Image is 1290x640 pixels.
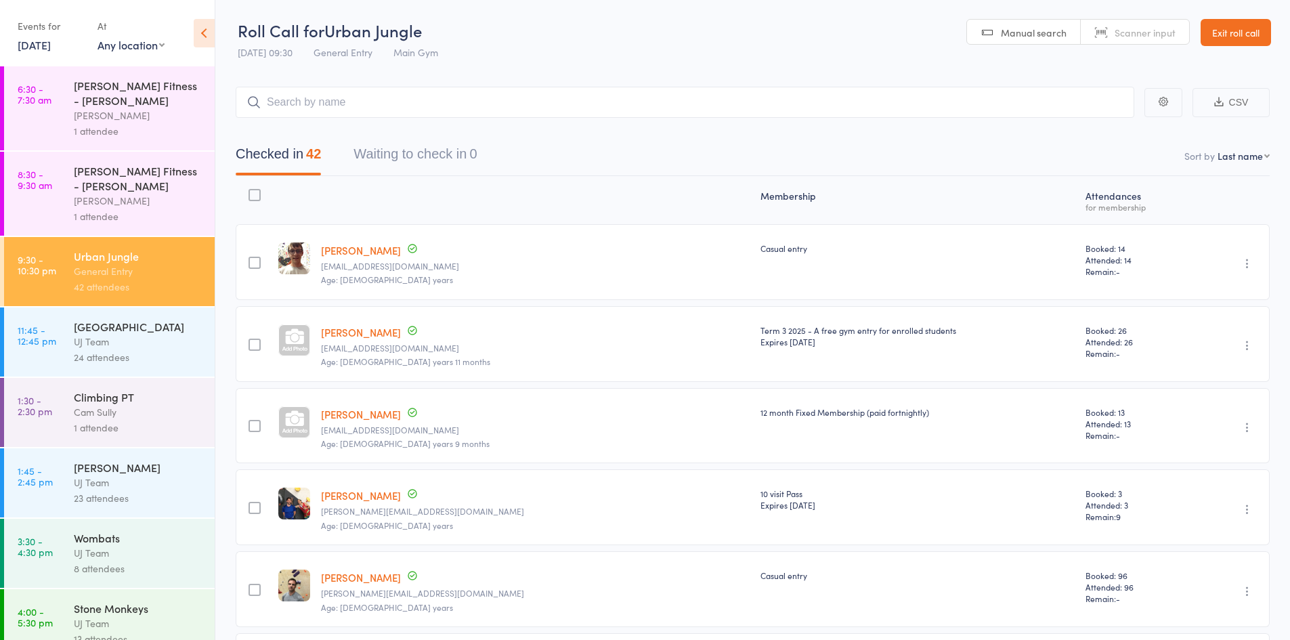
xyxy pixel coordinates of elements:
span: Main Gym [393,45,438,59]
span: Roll Call for [238,19,324,41]
time: 11:45 - 12:45 pm [18,324,56,346]
img: image1645952054.png [278,488,310,519]
img: image1724842241.png [278,242,310,274]
div: General Entry [74,263,203,279]
div: Urban Jungle [74,249,203,263]
div: [PERSON_NAME] [74,460,203,475]
time: 4:00 - 5:30 pm [18,606,53,628]
span: Scanner input [1115,26,1176,39]
span: Remain: [1085,265,1186,277]
a: [DATE] [18,37,51,52]
button: Waiting to check in0 [353,140,477,175]
div: Expires [DATE] [760,336,1075,347]
div: [PERSON_NAME] Fitness - [PERSON_NAME] [74,78,203,108]
span: [DATE] 09:30 [238,45,293,59]
time: 6:30 - 7:30 am [18,83,51,105]
span: Remain: [1085,429,1186,441]
div: UJ Team [74,545,203,561]
div: At [98,15,165,37]
div: [PERSON_NAME] Fitness - [PERSON_NAME] [74,163,203,193]
span: Attended: 26 [1085,336,1186,347]
div: 8 attendees [74,561,203,576]
div: UJ Team [74,475,203,490]
div: UJ Team [74,616,203,631]
div: Casual entry [760,570,1075,581]
div: Cam Sully [74,404,203,420]
div: 1 attendee [74,123,203,139]
a: [PERSON_NAME] [321,243,401,257]
span: Urban Jungle [324,19,422,41]
small: Justin.binks@gmail.com [321,507,750,516]
span: Booked: 26 [1085,324,1186,336]
div: Wombats [74,530,203,545]
div: 42 attendees [74,279,203,295]
span: Booked: 96 [1085,570,1186,581]
span: Age: [DEMOGRAPHIC_DATA] years [321,274,453,285]
span: Remain: [1085,593,1186,604]
span: Booked: 13 [1085,406,1186,418]
div: [PERSON_NAME] [74,193,203,209]
span: Booked: 3 [1085,488,1186,499]
span: Attended: 14 [1085,254,1186,265]
time: 8:30 - 9:30 am [18,169,52,190]
div: Expires [DATE] [760,499,1075,511]
div: 10 visit Pass [760,488,1075,511]
div: Climbing PT [74,389,203,404]
a: 6:30 -7:30 am[PERSON_NAME] Fitness - [PERSON_NAME][PERSON_NAME]1 attendee [4,66,215,150]
a: 1:30 -2:30 pmClimbing PTCam Sully1 attendee [4,378,215,447]
div: Atten­dances [1080,182,1192,218]
a: [PERSON_NAME] [321,488,401,503]
a: 1:45 -2:45 pm[PERSON_NAME]UJ Team23 attendees [4,448,215,517]
a: [PERSON_NAME] [321,407,401,421]
span: - [1116,347,1120,359]
a: 3:30 -4:30 pmWombatsUJ Team8 attendees [4,519,215,588]
span: Remain: [1085,347,1186,359]
span: 9 [1116,511,1121,522]
div: 24 attendees [74,349,203,365]
a: 8:30 -9:30 am[PERSON_NAME] Fitness - [PERSON_NAME][PERSON_NAME]1 attendee [4,152,215,236]
span: Booked: 14 [1085,242,1186,254]
div: 12 month Fixed Membership (paid fortnightly) [760,406,1075,418]
small: Scott.boladeras@gmail.com [321,589,750,598]
div: Term 3 2025 - A free gym entry for enrolled students [760,324,1075,347]
span: Remain: [1085,511,1186,522]
div: Last name [1218,149,1263,163]
span: Age: [DEMOGRAPHIC_DATA] years 9 months [321,438,490,449]
span: - [1116,593,1120,604]
span: General Entry [314,45,372,59]
span: - [1116,429,1120,441]
span: Age: [DEMOGRAPHIC_DATA] years [321,519,453,531]
div: 0 [469,146,477,161]
button: CSV [1192,88,1270,117]
div: for membership [1085,202,1186,211]
span: - [1116,265,1120,277]
a: 9:30 -10:30 pmUrban JungleGeneral Entry42 attendees [4,237,215,306]
a: [PERSON_NAME] [321,325,401,339]
time: 3:30 - 4:30 pm [18,536,53,557]
small: Reomarine@outlook.com [321,425,750,435]
a: [PERSON_NAME] [321,570,401,584]
time: 1:30 - 2:30 pm [18,395,52,417]
label: Sort by [1184,149,1215,163]
div: [PERSON_NAME] [74,108,203,123]
div: Membership [755,182,1080,218]
span: Age: [DEMOGRAPHIC_DATA] years 11 months [321,356,490,367]
div: Stone Monkeys [74,601,203,616]
span: Attended: 96 [1085,581,1186,593]
div: Events for [18,15,84,37]
a: 11:45 -12:45 pm[GEOGRAPHIC_DATA]UJ Team24 attendees [4,307,215,377]
span: Attended: 3 [1085,499,1186,511]
div: Any location [98,37,165,52]
div: 1 attendee [74,420,203,435]
span: Attended: 13 [1085,418,1186,429]
small: Tomaainge@gmail.com [321,261,750,271]
div: 42 [306,146,321,161]
time: 1:45 - 2:45 pm [18,465,53,487]
span: Age: [DEMOGRAPHIC_DATA] years [321,601,453,613]
img: image1583925162.png [278,570,310,601]
span: Manual search [1001,26,1067,39]
div: UJ Team [74,334,203,349]
div: 23 attendees [74,490,203,506]
button: Checked in42 [236,140,321,175]
input: Search by name [236,87,1134,118]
